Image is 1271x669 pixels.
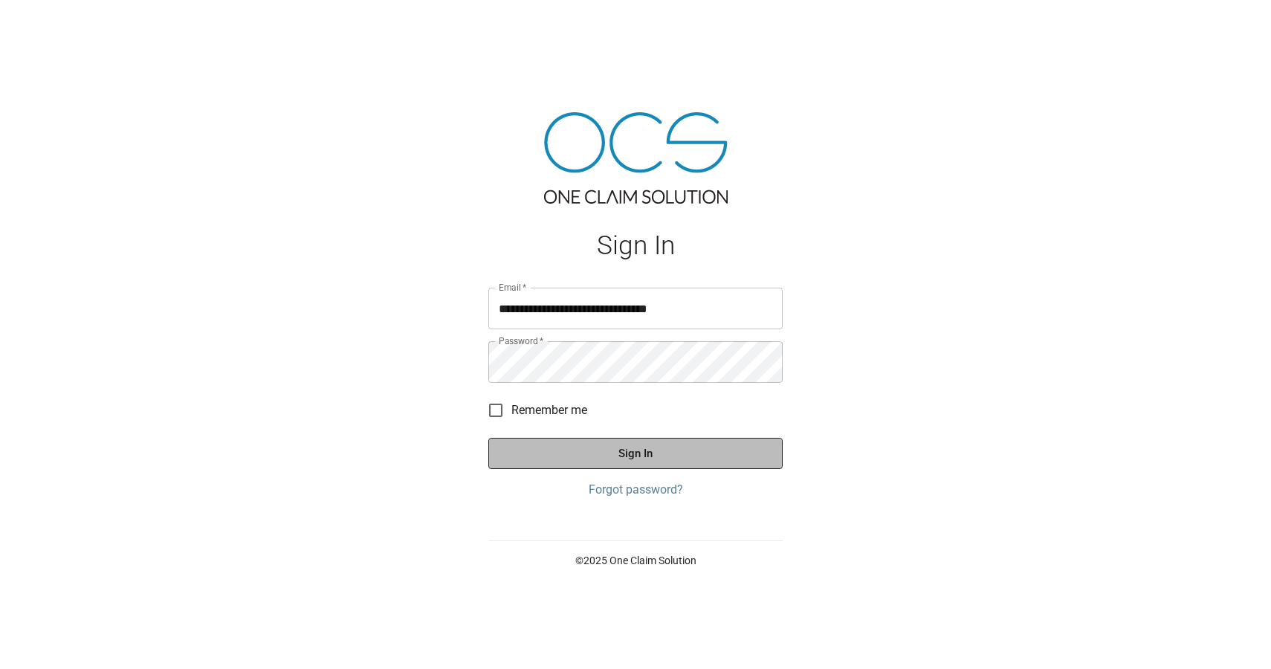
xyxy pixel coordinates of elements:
[488,230,783,261] h1: Sign In
[499,334,543,347] label: Password
[544,112,728,204] img: ocs-logo-tra.png
[488,481,783,499] a: Forgot password?
[18,9,77,39] img: ocs-logo-white-transparent.png
[488,438,783,469] button: Sign In
[511,401,587,419] span: Remember me
[499,281,527,294] label: Email
[488,553,783,568] p: © 2025 One Claim Solution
